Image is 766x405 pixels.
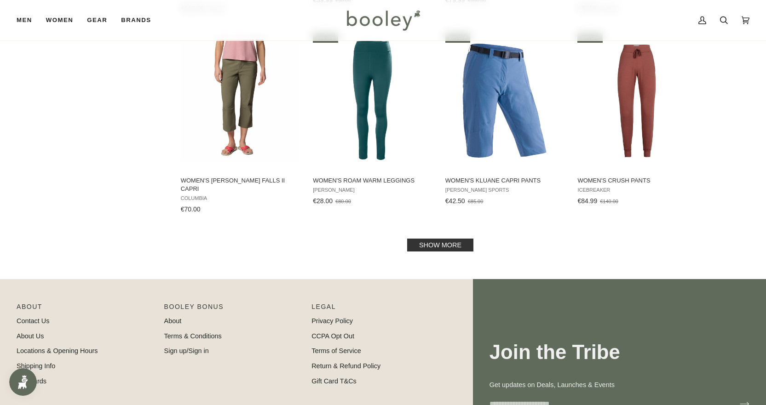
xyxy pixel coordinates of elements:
span: Gear [87,16,107,25]
a: Privacy Policy [311,317,353,325]
span: Women's Kluane Capri Pants [445,177,564,185]
img: Icebreaker Women's Merino Crush Pants Grape - Booley Galway [576,40,698,161]
span: €28.00 [313,197,333,205]
img: Columbia Women's Leslie Falls II Capri Stone Green - Booley Galway [179,40,301,161]
span: Columbia [181,195,300,201]
a: Return & Refund Policy [311,362,380,370]
p: Booley Bonus [164,302,303,316]
a: Women's Roam Warm Leggings [311,32,433,208]
a: Shipping Info [17,362,55,370]
span: Men [17,16,32,25]
span: Icebreaker [577,187,697,193]
a: Gift Cards [17,377,46,385]
span: €84.99 [577,197,597,205]
div: Pagination [181,241,700,249]
a: Show more [407,239,473,251]
p: Pipeline_Footer Sub [311,302,450,316]
a: Sign up/Sign in [164,347,209,354]
a: About Us [17,332,44,340]
span: €70.00 [181,205,201,213]
a: Terms of Service [311,347,361,354]
span: Women [46,16,73,25]
span: €140.00 [600,199,618,204]
img: Maier Sports Women's Kluane Shorts San Francisco Bay - Booley Galway [444,40,566,161]
span: Women's [PERSON_NAME] Falls II Capri [181,177,300,193]
a: Women's Kluane Capri Pants [444,32,566,208]
a: Locations & Opening Hours [17,347,98,354]
a: About [164,317,182,325]
p: Pipeline_Footer Main [17,302,155,316]
span: €80.00 [335,199,351,204]
a: Terms & Conditions [164,332,222,340]
a: Contact Us [17,317,49,325]
img: Booley [343,7,423,34]
span: Brands [121,16,151,25]
a: Women's Leslie Falls II Capri [179,32,301,217]
a: Women's Crush Pants [576,32,698,208]
iframe: Button to open loyalty program pop-up [9,368,37,396]
h3: Join the Tribe [490,340,749,365]
a: CCPA Opt Out [311,332,354,340]
span: €42.50 [445,197,465,205]
a: Gift Card T&Cs [311,377,357,385]
span: Women's Roam Warm Leggings [313,177,432,185]
img: Helly Hansen Women's Roam Warm Leggings Dark Creek - Booley Galway [311,40,433,161]
span: [PERSON_NAME] Sports [445,187,564,193]
span: €85.00 [468,199,484,204]
span: [PERSON_NAME] [313,187,432,193]
span: Women's Crush Pants [577,177,697,185]
p: Get updates on Deals, Launches & Events [490,380,749,390]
